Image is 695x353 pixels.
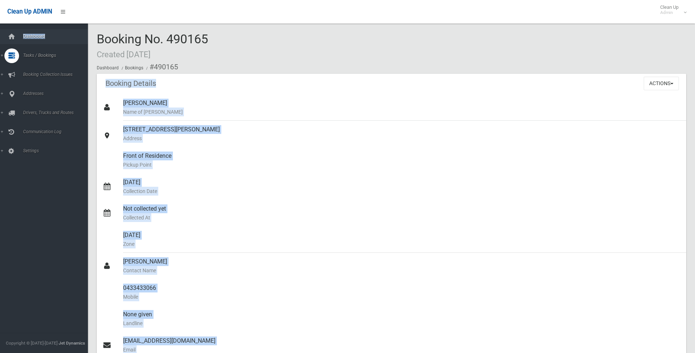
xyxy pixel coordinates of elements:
[7,8,52,15] span: Clean Up ADMIN
[123,240,680,248] small: Zone
[21,148,93,153] span: Settings
[660,10,679,15] small: Admin
[21,72,93,77] span: Booking Collection Issues
[123,121,680,147] div: [STREET_ADDRESS][PERSON_NAME]
[123,187,680,196] small: Collection Date
[657,4,686,15] span: Clean Up
[97,32,208,60] span: Booking No. 490165
[123,292,680,301] small: Mobile
[59,341,85,346] strong: Jet Dynamics
[21,129,93,134] span: Communication Log
[123,213,680,222] small: Collected At
[123,147,680,174] div: Front of Residence
[644,77,679,90] button: Actions
[97,50,151,59] small: Created [DATE]
[97,76,165,91] header: Booking Details
[123,200,680,226] div: Not collected yet
[123,108,680,116] small: Name of [PERSON_NAME]
[123,94,680,121] div: [PERSON_NAME]
[123,306,680,332] div: None given
[6,341,58,346] span: Copyright © [DATE]-[DATE]
[123,160,680,169] small: Pickup Point
[21,34,93,39] span: Dashboard
[123,319,680,328] small: Landline
[123,253,680,279] div: [PERSON_NAME]
[123,279,680,306] div: 0433433066
[21,53,93,58] span: Tasks / Bookings
[123,174,680,200] div: [DATE]
[21,91,93,96] span: Addresses
[123,266,680,275] small: Contact Name
[97,65,119,70] a: Dashboard
[123,226,680,253] div: [DATE]
[21,110,93,115] span: Drivers, Trucks and Routes
[123,134,680,143] small: Address
[144,60,178,74] li: #490165
[125,65,143,70] a: Bookings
